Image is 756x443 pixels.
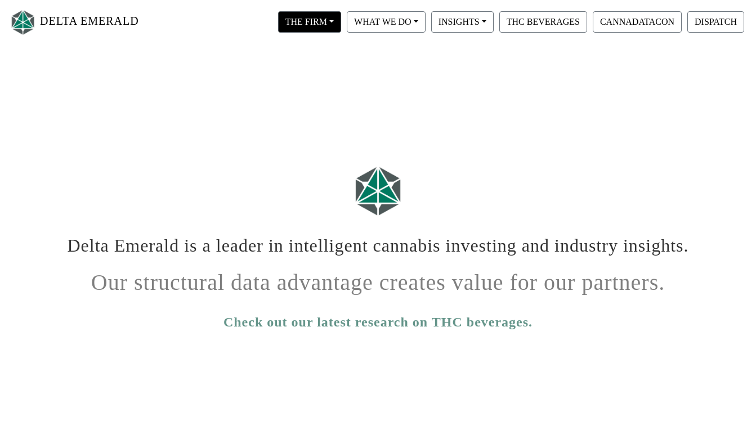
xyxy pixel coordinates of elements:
[590,16,685,26] a: CANNADATACON
[496,16,590,26] a: THC BEVERAGES
[9,7,37,37] img: Logo
[66,261,691,296] h1: Our structural data advantage creates value for our partners.
[499,11,587,33] button: THC BEVERAGES
[278,11,341,33] button: THE FIRM
[350,161,406,220] img: Logo
[347,11,426,33] button: WHAT WE DO
[431,11,494,33] button: INSIGHTS
[593,11,682,33] button: CANNADATACON
[685,16,747,26] a: DISPATCH
[687,11,744,33] button: DISPATCH
[223,312,533,332] a: Check out our latest research on THC beverages.
[9,5,139,40] a: DELTA EMERALD
[66,226,691,256] h1: Delta Emerald is a leader in intelligent cannabis investing and industry insights.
